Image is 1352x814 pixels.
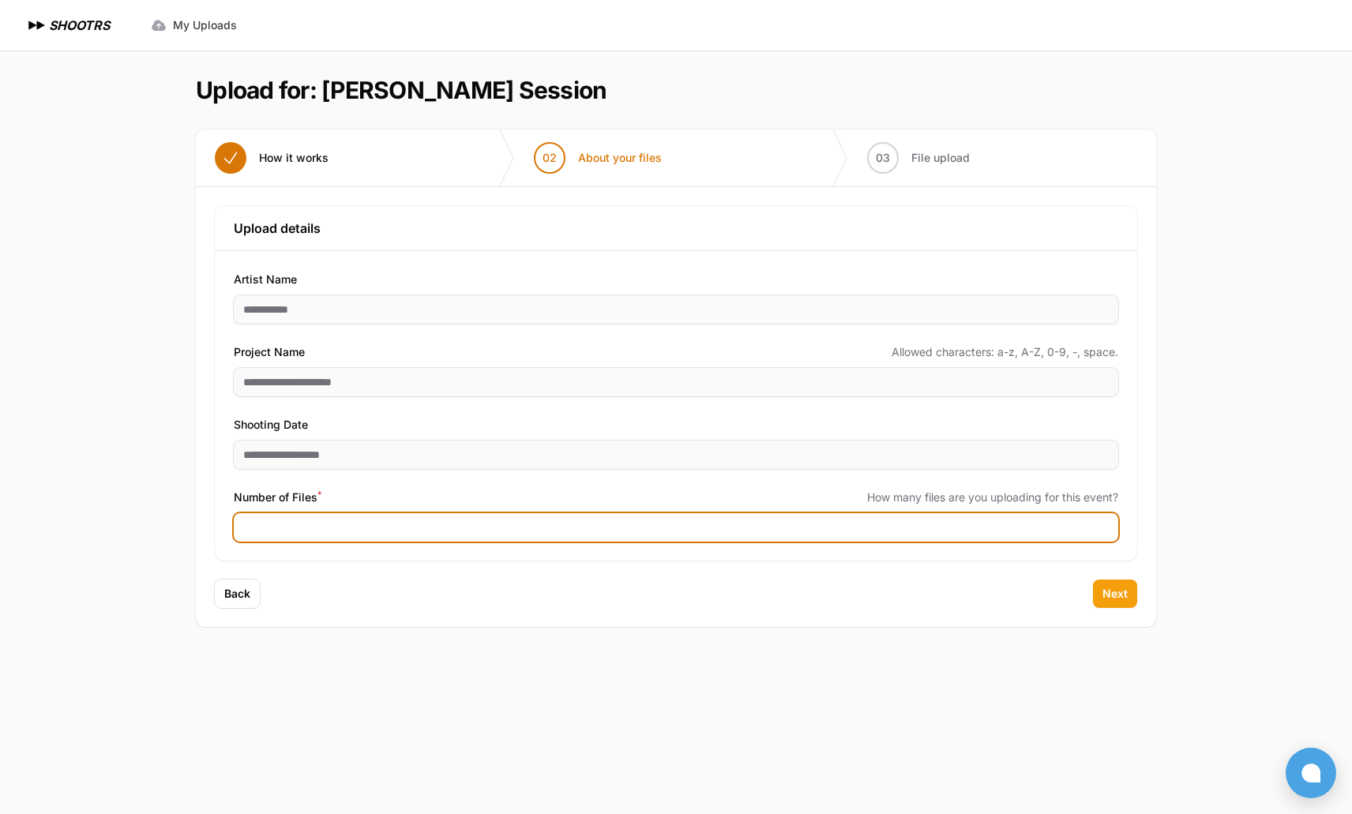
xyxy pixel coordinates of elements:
[234,415,308,434] span: Shooting Date
[25,16,49,35] img: SHOOTRS
[234,219,1118,238] h3: Upload details
[224,586,250,602] span: Back
[892,344,1118,360] span: Allowed characters: a-z, A-Z, 0-9, -, space.
[49,16,110,35] h1: SHOOTRS
[215,580,260,608] button: Back
[911,150,970,166] span: File upload
[1102,586,1128,602] span: Next
[1093,580,1137,608] button: Next
[234,270,297,289] span: Artist Name
[867,490,1118,505] span: How many files are you uploading for this event?
[848,129,989,186] button: 03 File upload
[259,150,329,166] span: How it works
[234,343,305,362] span: Project Name
[25,16,110,35] a: SHOOTRS SHOOTRS
[173,17,237,33] span: My Uploads
[1286,748,1336,798] button: Open chat window
[234,488,321,507] span: Number of Files
[543,150,557,166] span: 02
[196,129,347,186] button: How it works
[876,150,890,166] span: 03
[578,150,662,166] span: About your files
[196,76,607,104] h1: Upload for: [PERSON_NAME] Session
[141,11,246,39] a: My Uploads
[515,129,681,186] button: 02 About your files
